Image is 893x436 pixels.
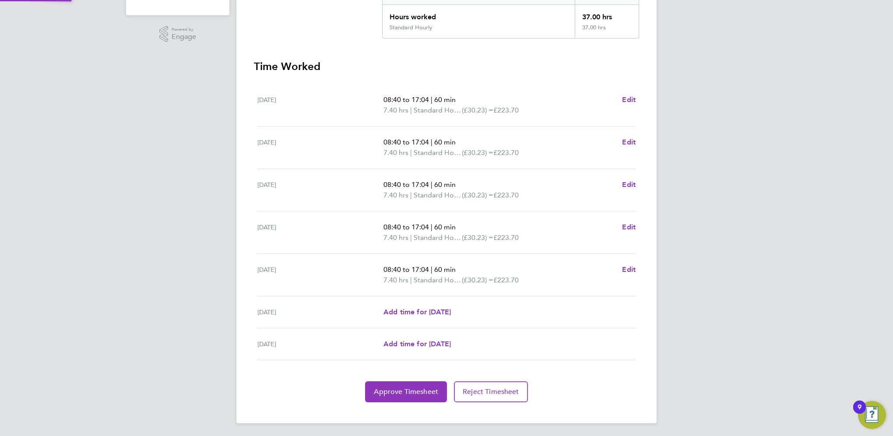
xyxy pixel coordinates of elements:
[383,106,408,114] span: 7.40 hrs
[622,180,636,189] span: Edit
[462,276,493,284] span: (£30.23) =
[383,95,429,104] span: 08:40 to 17:04
[410,106,412,114] span: |
[383,339,451,349] a: Add time for [DATE]
[622,137,636,148] a: Edit
[463,387,519,396] span: Reject Timesheet
[410,233,412,242] span: |
[383,307,451,317] a: Add time for [DATE]
[493,233,519,242] span: £223.70
[383,5,575,24] div: Hours worked
[434,223,456,231] span: 60 min
[493,106,519,114] span: £223.70
[575,24,639,38] div: 37.00 hrs
[410,148,412,157] span: |
[431,223,432,231] span: |
[622,179,636,190] a: Edit
[462,233,493,242] span: (£30.23) =
[410,191,412,199] span: |
[383,148,408,157] span: 7.40 hrs
[414,232,462,243] span: Standard Hourly
[257,179,383,200] div: [DATE]
[414,105,462,116] span: Standard Hourly
[172,26,196,33] span: Powered by
[383,223,429,231] span: 08:40 to 17:04
[374,387,438,396] span: Approve Timesheet
[390,24,432,31] div: Standard Hourly
[858,401,886,429] button: Open Resource Center, 9 new notifications
[493,276,519,284] span: £223.70
[575,5,639,24] div: 37.00 hrs
[431,95,432,104] span: |
[462,148,493,157] span: (£30.23) =
[434,265,456,274] span: 60 min
[257,264,383,285] div: [DATE]
[383,138,429,146] span: 08:40 to 17:04
[383,308,451,316] span: Add time for [DATE]
[383,191,408,199] span: 7.40 hrs
[383,340,451,348] span: Add time for [DATE]
[622,95,636,105] a: Edit
[172,33,196,41] span: Engage
[434,138,456,146] span: 60 min
[410,276,412,284] span: |
[622,223,636,231] span: Edit
[383,265,429,274] span: 08:40 to 17:04
[383,233,408,242] span: 7.40 hrs
[383,180,429,189] span: 08:40 to 17:04
[462,191,493,199] span: (£30.23) =
[434,180,456,189] span: 60 min
[254,60,639,74] h3: Time Worked
[434,95,456,104] span: 60 min
[622,138,636,146] span: Edit
[454,381,528,402] button: Reject Timesheet
[383,276,408,284] span: 7.40 hrs
[493,148,519,157] span: £223.70
[257,339,383,349] div: [DATE]
[493,191,519,199] span: £223.70
[622,265,636,274] span: Edit
[257,137,383,158] div: [DATE]
[622,264,636,275] a: Edit
[431,138,432,146] span: |
[365,381,447,402] button: Approve Timesheet
[462,106,493,114] span: (£30.23) =
[414,148,462,158] span: Standard Hourly
[159,26,197,42] a: Powered byEngage
[257,95,383,116] div: [DATE]
[431,180,432,189] span: |
[622,95,636,104] span: Edit
[257,307,383,317] div: [DATE]
[858,407,861,418] div: 9
[431,265,432,274] span: |
[622,222,636,232] a: Edit
[414,275,462,285] span: Standard Hourly
[257,222,383,243] div: [DATE]
[414,190,462,200] span: Standard Hourly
